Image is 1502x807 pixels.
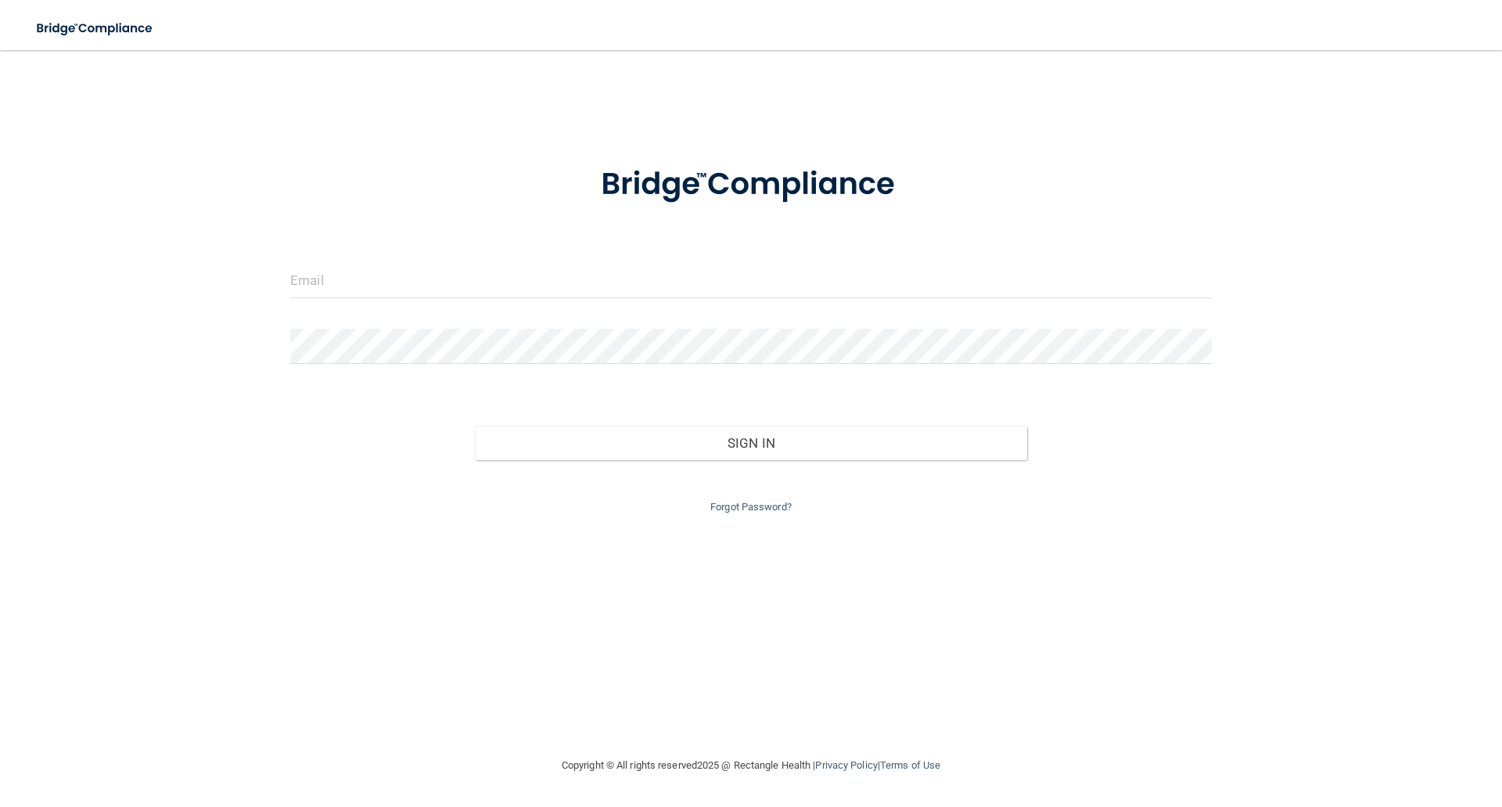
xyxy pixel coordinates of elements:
[475,426,1028,460] button: Sign In
[23,13,167,45] img: bridge_compliance_login_screen.278c3ca4.svg
[569,144,933,225] img: bridge_compliance_login_screen.278c3ca4.svg
[465,740,1037,791] div: Copyright © All rights reserved 2025 @ Rectangle Health | |
[290,263,1212,298] input: Email
[710,501,792,513] a: Forgot Password?
[880,759,940,771] a: Terms of Use
[815,759,877,771] a: Privacy Policy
